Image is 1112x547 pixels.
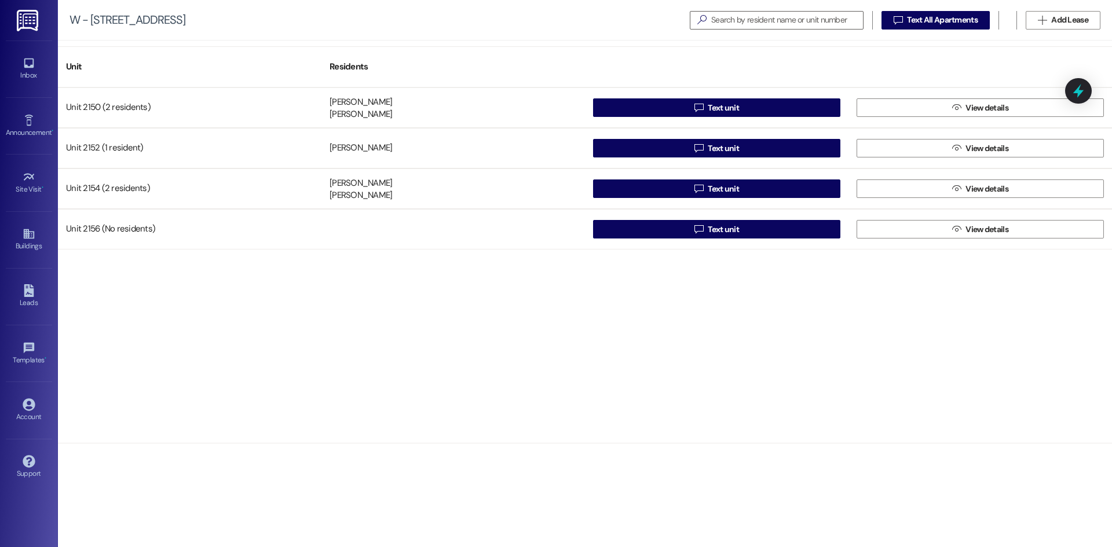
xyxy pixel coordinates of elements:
span: Text All Apartments [907,14,978,26]
span: Text unit [708,102,739,114]
span: • [42,183,43,192]
span: Text unit [708,142,739,155]
img: ResiDesk Logo [17,10,41,31]
div: Unit 2150 (2 residents) [58,96,321,119]
div: [PERSON_NAME] [330,177,392,189]
button: Text unit [593,139,840,157]
i:  [694,103,703,112]
a: Buildings [6,224,52,255]
a: Templates • [6,338,52,369]
input: Search by resident name or unit number [711,12,863,28]
span: View details [965,223,1008,236]
div: Unit 2156 (No residents) [58,218,321,241]
a: Leads [6,281,52,312]
span: Add Lease [1051,14,1088,26]
i:  [952,144,961,153]
button: Add Lease [1026,11,1100,30]
button: Text unit [593,98,840,117]
div: [PERSON_NAME] [330,109,392,121]
div: Unit [58,53,321,81]
a: Inbox [6,53,52,85]
span: • [45,354,46,362]
a: Account [6,395,52,426]
i:  [694,184,703,193]
div: Unit 2154 (2 residents) [58,177,321,200]
i:  [952,103,961,112]
div: W - [STREET_ADDRESS] [69,14,185,26]
i:  [894,16,902,25]
div: [PERSON_NAME] [330,190,392,202]
button: View details [857,179,1104,198]
div: [PERSON_NAME] [330,142,392,155]
button: View details [857,220,1104,238]
i:  [693,14,711,26]
button: Text unit [593,179,840,198]
a: Support [6,451,52,483]
i:  [952,184,961,193]
div: Unit 2152 (1 resident) [58,137,321,160]
i:  [694,225,703,234]
div: [PERSON_NAME] [330,96,392,108]
span: • [52,127,53,135]
span: Text unit [708,183,739,195]
button: View details [857,139,1104,157]
i:  [1038,16,1047,25]
button: Text All Apartments [881,11,990,30]
span: View details [965,142,1008,155]
button: Text unit [593,220,840,238]
a: Site Visit • [6,167,52,199]
i:  [952,225,961,234]
span: Text unit [708,223,739,236]
i:  [694,144,703,153]
span: View details [965,102,1008,114]
span: View details [965,183,1008,195]
div: Residents [321,53,585,81]
button: View details [857,98,1104,117]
